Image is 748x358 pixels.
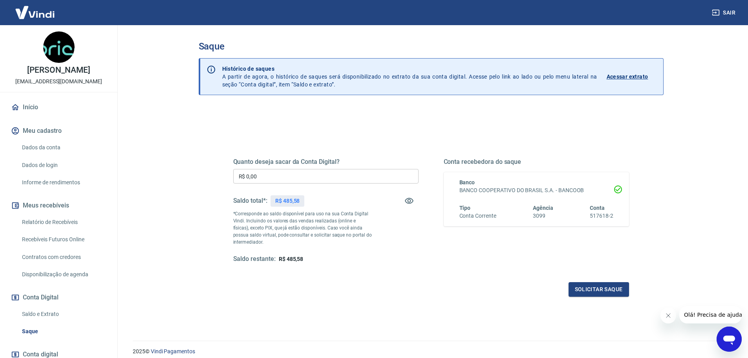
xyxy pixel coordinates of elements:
h5: Conta recebedora do saque [444,158,629,166]
a: Dados de login [19,157,108,173]
p: [EMAIL_ADDRESS][DOMAIN_NAME] [15,77,102,86]
h6: Conta Corrente [459,212,496,220]
p: [PERSON_NAME] [27,66,90,74]
a: Recebíveis Futuros Online [19,231,108,248]
h5: Quanto deseja sacar da Conta Digital? [233,158,419,166]
iframe: Botão para abrir a janela de mensagens [717,327,742,352]
h5: Saldo restante: [233,255,276,263]
p: A partir de agora, o histórico de saques será disponibilizado no extrato da sua conta digital. Ac... [222,65,597,88]
button: Conta Digital [9,289,108,306]
a: Início [9,99,108,116]
h6: 517618-2 [590,212,613,220]
h6: BANCO COOPERATIVO DO BRASIL S.A. - BANCOOB [459,186,613,195]
h5: Saldo total*: [233,197,267,205]
a: Dados da conta [19,140,108,156]
span: Conta [590,205,605,211]
img: b511e35d-bb49-4216-8444-c6d756e4dc2b.jpeg [43,31,75,63]
a: Vindi Pagamentos [151,348,195,354]
button: Solicitar saque [569,282,629,297]
a: Relatório de Recebíveis [19,214,108,230]
h6: 3099 [533,212,553,220]
a: Acessar extrato [607,65,657,88]
iframe: Mensagem da empresa [679,306,742,323]
button: Sair [710,6,739,20]
span: Olá! Precisa de ajuda? [5,6,66,12]
iframe: Fechar mensagem [660,308,676,323]
a: Disponibilização de agenda [19,266,108,283]
span: Banco [459,179,475,185]
span: R$ 485,58 [279,256,304,262]
button: Meu cadastro [9,122,108,140]
p: *Corresponde ao saldo disponível para uso na sua Conta Digital Vindi. Incluindo os valores das ve... [233,210,372,246]
span: Agência [533,205,553,211]
button: Meus recebíveis [9,197,108,214]
a: Saldo e Extrato [19,306,108,322]
p: Histórico de saques [222,65,597,73]
img: Vindi [9,0,60,24]
h3: Saque [199,41,664,52]
a: Contratos com credores [19,249,108,265]
p: Acessar extrato [607,73,648,81]
a: Informe de rendimentos [19,174,108,191]
p: 2025 © [133,347,729,356]
a: Saque [19,323,108,340]
span: Tipo [459,205,471,211]
p: R$ 485,58 [275,197,300,205]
